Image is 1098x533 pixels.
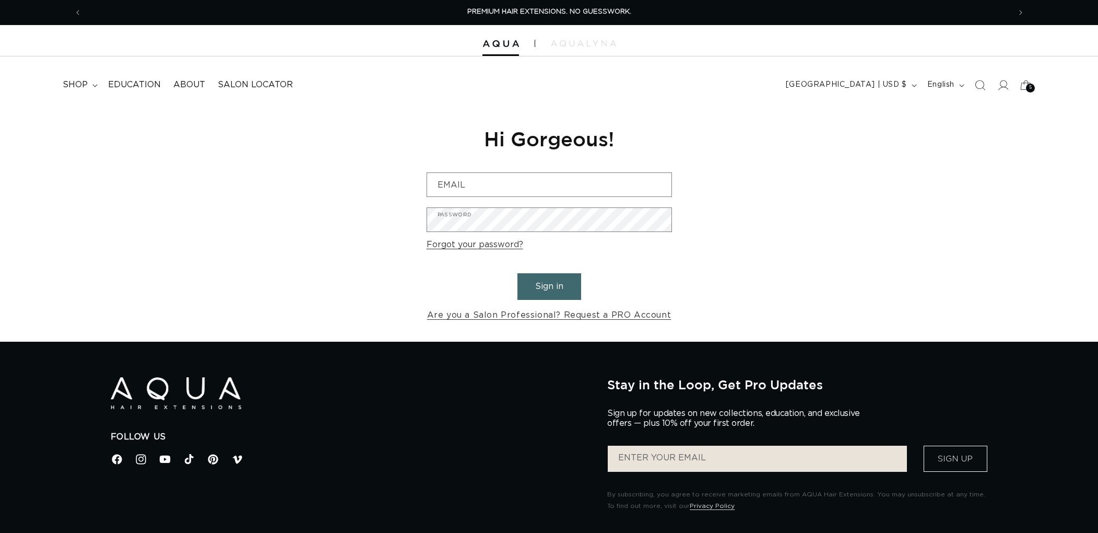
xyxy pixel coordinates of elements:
[167,73,211,97] a: About
[211,73,299,97] a: Salon Locator
[102,73,167,97] a: Education
[63,79,88,90] span: shop
[108,79,161,90] span: Education
[517,273,581,300] button: Sign in
[969,74,991,97] summary: Search
[607,489,987,512] p: By subscribing, you agree to receive marketing emails from AQUA Hair Extensions. You may unsubscr...
[427,126,672,152] h1: Hi Gorgeous!
[927,79,954,90] span: English
[607,409,868,428] p: Sign up for updates on new collections, education, and exclusive offers — plus 10% off your first...
[786,79,907,90] span: [GEOGRAPHIC_DATA] | USD $
[111,432,592,443] h2: Follow Us
[427,173,671,196] input: Email
[1009,3,1032,22] button: Next announcement
[173,79,205,90] span: About
[482,40,519,48] img: Aqua Hair Extensions
[1029,84,1032,92] span: 5
[111,377,241,409] img: Aqua Hair Extensions
[924,446,987,472] button: Sign Up
[427,308,671,323] a: Are you a Salon Professional? Request a PRO Account
[218,79,293,90] span: Salon Locator
[56,73,102,97] summary: shop
[690,503,735,509] a: Privacy Policy
[608,446,906,472] input: ENTER YOUR EMAIL
[66,3,89,22] button: Previous announcement
[921,75,969,95] button: English
[427,237,523,252] a: Forgot your password?
[551,40,616,47] img: aqualyna.com
[780,75,921,95] button: [GEOGRAPHIC_DATA] | USD $
[607,377,987,392] h2: Stay in the Loop, Get Pro Updates
[467,8,631,15] span: PREMIUM HAIR EXTENSIONS. NO GUESSWORK.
